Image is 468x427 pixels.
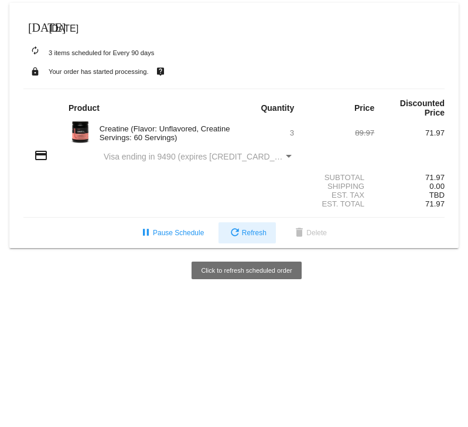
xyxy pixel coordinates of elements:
small: Your order has started processing. [49,68,149,75]
div: Creatine (Flavor: Unflavored, Creatine Servings: 60 Servings) [94,124,234,142]
strong: Price [354,103,374,113]
button: Delete [283,222,336,243]
span: TBD [429,191,445,199]
div: 71.97 [374,173,445,182]
mat-select: Payment Method [104,152,294,161]
span: Pause Schedule [139,229,204,237]
mat-icon: [DATE] [28,19,42,33]
mat-icon: credit_card [34,148,48,162]
small: 3 items scheduled for Every 90 days [23,49,154,56]
mat-icon: autorenew [28,44,42,58]
mat-icon: refresh [228,226,242,240]
div: Est. Total [304,199,374,208]
span: 71.97 [425,199,445,208]
button: Refresh [218,222,276,243]
mat-icon: pause [139,226,153,240]
strong: Discounted Price [400,99,445,117]
strong: Quantity [261,103,294,113]
mat-icon: live_help [153,64,168,79]
div: 89.97 [304,128,374,137]
div: Shipping [304,182,374,191]
strong: Product [69,103,100,113]
img: Image-1-Carousel-Creatine-60S-1000x1000-Transp.png [69,120,92,144]
mat-icon: delete [292,226,306,240]
span: Delete [292,229,327,237]
span: 0.00 [429,182,445,191]
button: Pause Schedule [129,222,213,243]
div: Est. Tax [304,191,374,199]
span: Refresh [228,229,267,237]
span: 3 [290,128,294,137]
mat-icon: lock [28,64,42,79]
span: Visa ending in 9490 (expires [CREDIT_CARD_DATA]) [104,152,300,161]
div: Subtotal [304,173,374,182]
div: 71.97 [374,128,445,137]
